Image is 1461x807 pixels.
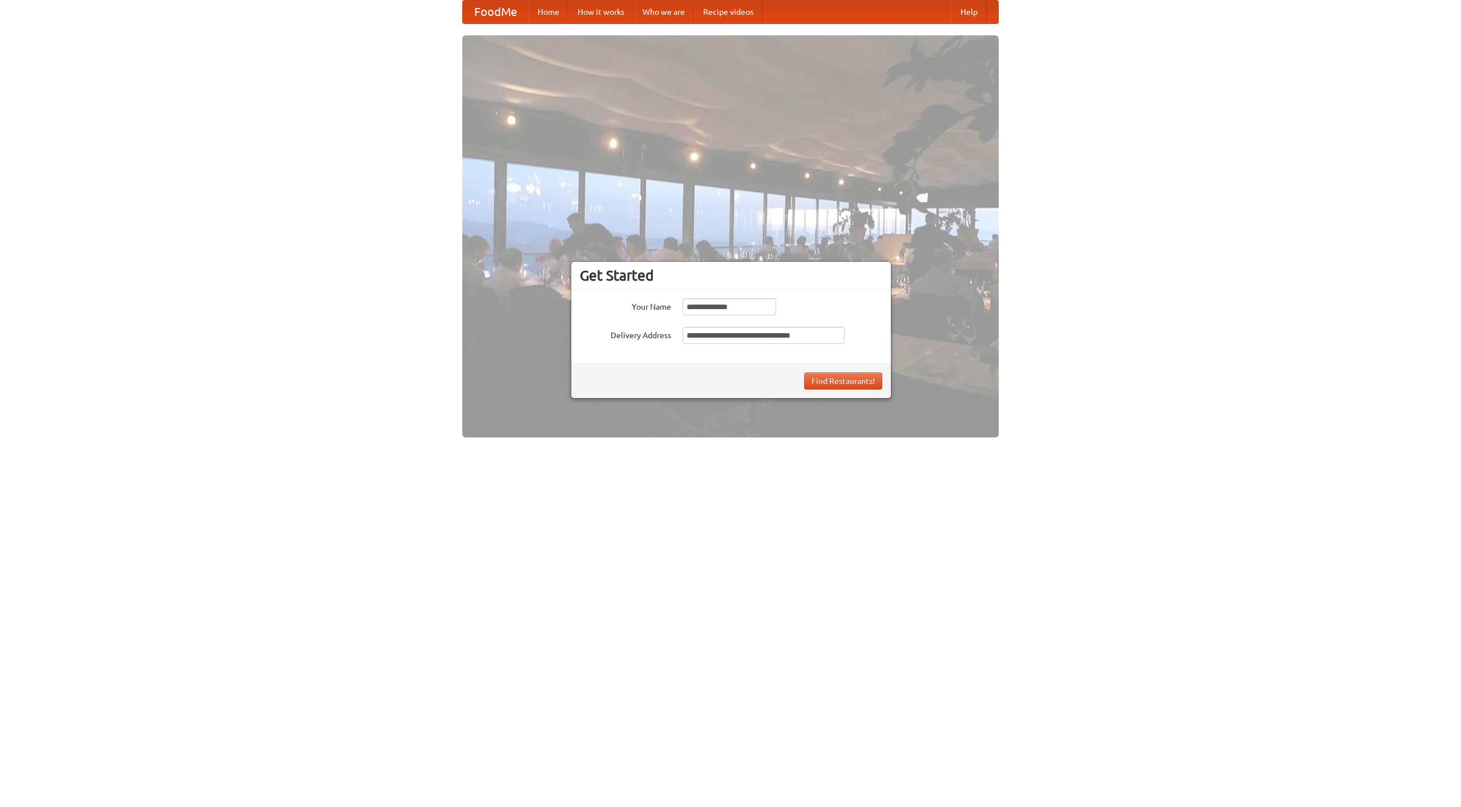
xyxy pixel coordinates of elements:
a: Who we are [633,1,694,23]
h3: Get Started [580,267,882,284]
a: Help [951,1,987,23]
a: Recipe videos [694,1,762,23]
a: How it works [568,1,633,23]
label: Your Name [580,298,671,313]
a: FoodMe [463,1,528,23]
label: Delivery Address [580,327,671,341]
a: Home [528,1,568,23]
button: Find Restaurants! [804,372,882,390]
